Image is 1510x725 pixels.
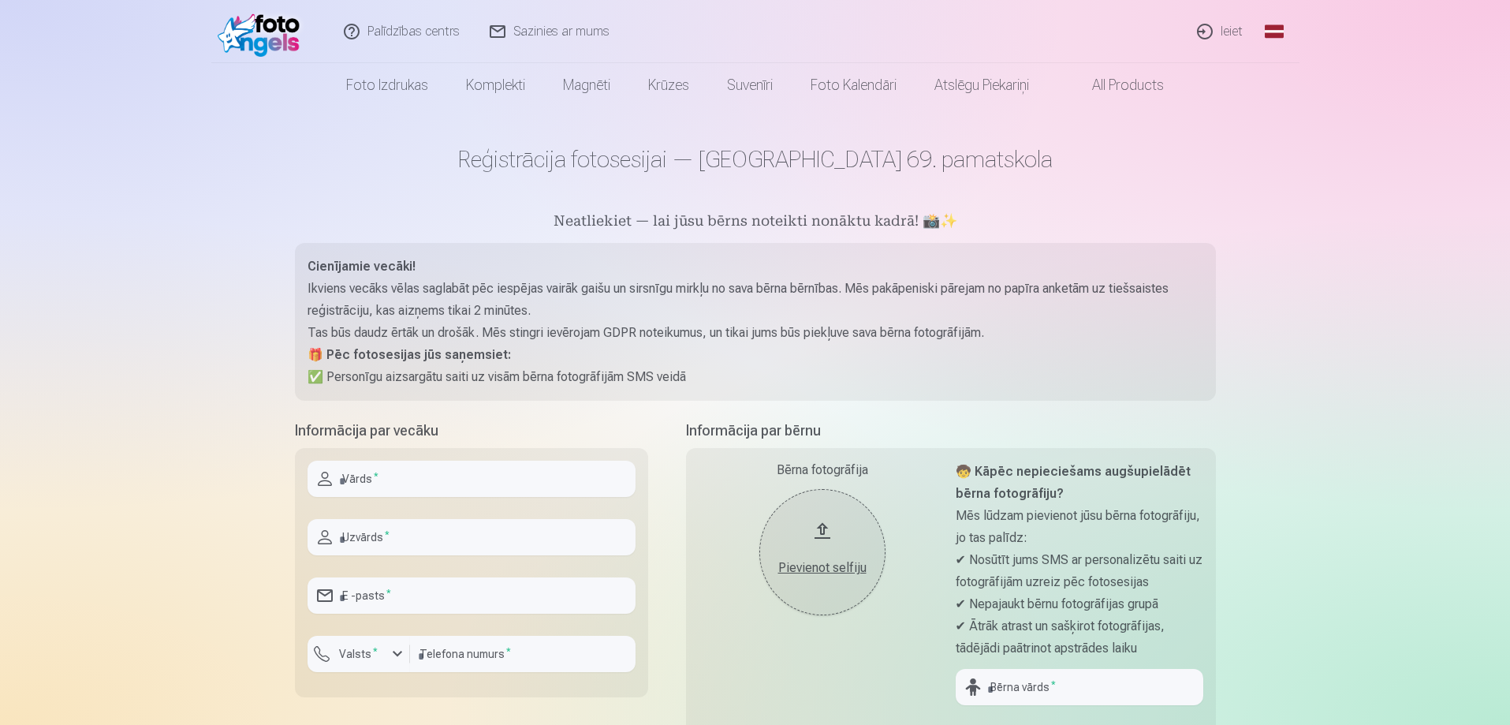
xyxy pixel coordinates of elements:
[308,347,511,362] strong: 🎁 Pēc fotosesijas jūs saņemsiet:
[956,593,1203,615] p: ✔ Nepajaukt bērnu fotogrāfijas grupā
[308,259,416,274] strong: Cienījamie vecāki!
[308,322,1203,344] p: Tas būs daudz ērtāk un drošāk. Mēs stingri ievērojam GDPR noteikumus, un tikai jums būs piekļuve ...
[1048,63,1183,107] a: All products
[308,278,1203,322] p: Ikviens vecāks vēlas saglabāt pēc iespējas vairāk gaišu un sirsnīgu mirkļu no sava bērna bērnības...
[327,63,447,107] a: Foto izdrukas
[686,420,1216,442] h5: Informācija par bērnu
[956,464,1191,501] strong: 🧒 Kāpēc nepieciešams augšupielādēt bērna fotogrāfiju?
[956,549,1203,593] p: ✔ Nosūtīt jums SMS ar personalizētu saiti uz fotogrāfijām uzreiz pēc fotosesijas
[792,63,915,107] a: Foto kalendāri
[759,489,885,615] button: Pievienot selfiju
[629,63,708,107] a: Krūzes
[956,505,1203,549] p: Mēs lūdzam pievienot jūsu bērna fotogrāfiju, jo tas palīdz:
[708,63,792,107] a: Suvenīri
[295,420,648,442] h5: Informācija par vecāku
[218,6,308,57] img: /fa1
[915,63,1048,107] a: Atslēgu piekariņi
[295,211,1216,234] h5: Neatliekiet — lai jūsu bērns noteikti nonāktu kadrā! 📸✨
[775,559,870,577] div: Pievienot selfiju
[308,636,410,672] button: Valsts*
[447,63,544,107] a: Komplekti
[333,646,384,662] label: Valsts
[308,366,1203,388] p: ✅ Personīgu aizsargātu saiti uz visām bērna fotogrāfijām SMS veidā
[295,145,1216,174] h1: Reģistrācija fotosesijai — [GEOGRAPHIC_DATA] 69. pamatskola
[544,63,629,107] a: Magnēti
[699,461,946,480] div: Bērna fotogrāfija
[956,615,1203,660] p: ✔ Ātrāk atrast un sašķirot fotogrāfijas, tādējādi paātrinot apstrādes laiku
